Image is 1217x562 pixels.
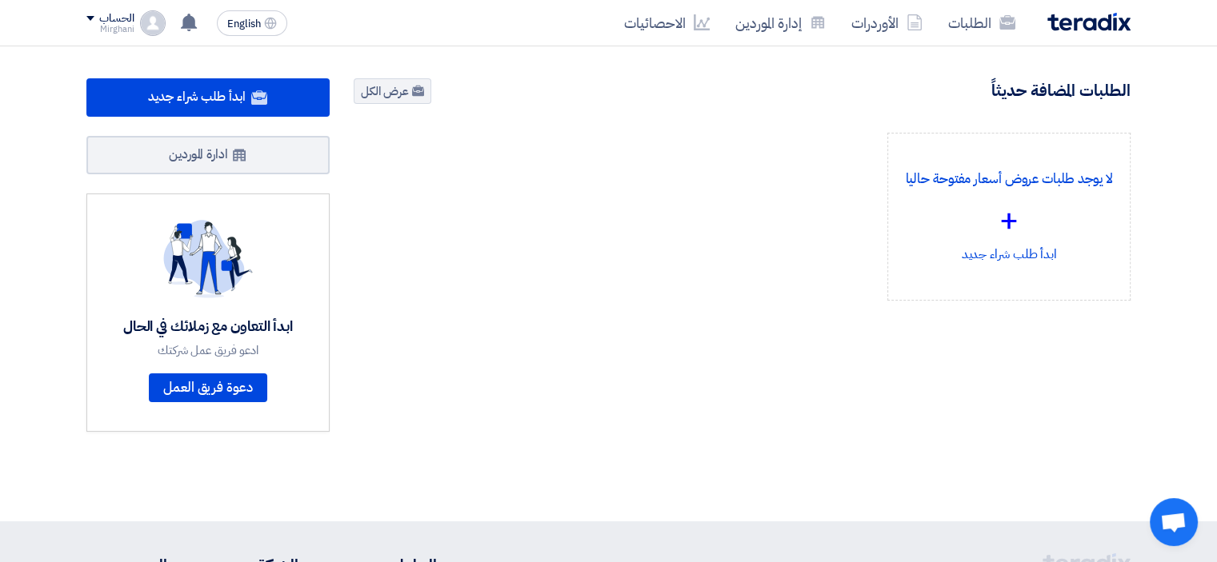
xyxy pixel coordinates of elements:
img: invite_your_team.svg [163,220,253,298]
span: ابدأ طلب شراء جديد [148,87,245,106]
p: لا يوجد طلبات عروض أسعار مفتوحة حاليا [901,169,1117,189]
img: profile_test.png [140,10,166,36]
a: عرض الكل [354,78,431,104]
img: Teradix logo [1047,13,1131,31]
div: Mirghani [86,25,134,34]
div: + [901,197,1117,245]
div: ادعو فريق عمل شركتك [123,343,293,357]
h4: الطلبات المضافة حديثاً [991,80,1131,101]
span: English [227,18,261,30]
a: إدارة الموردين [723,4,839,42]
a: الأوردرات [839,4,935,42]
div: Open chat [1150,498,1198,546]
div: ابدأ طلب شراء جديد [901,146,1117,287]
a: الاحصائيات [611,4,723,42]
div: الحساب [99,12,134,26]
a: ادارة الموردين [86,136,330,174]
button: English [217,10,287,36]
a: الطلبات [935,4,1028,42]
div: ابدأ التعاون مع زملائك في الحال [123,317,293,336]
a: دعوة فريق العمل [149,373,267,402]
